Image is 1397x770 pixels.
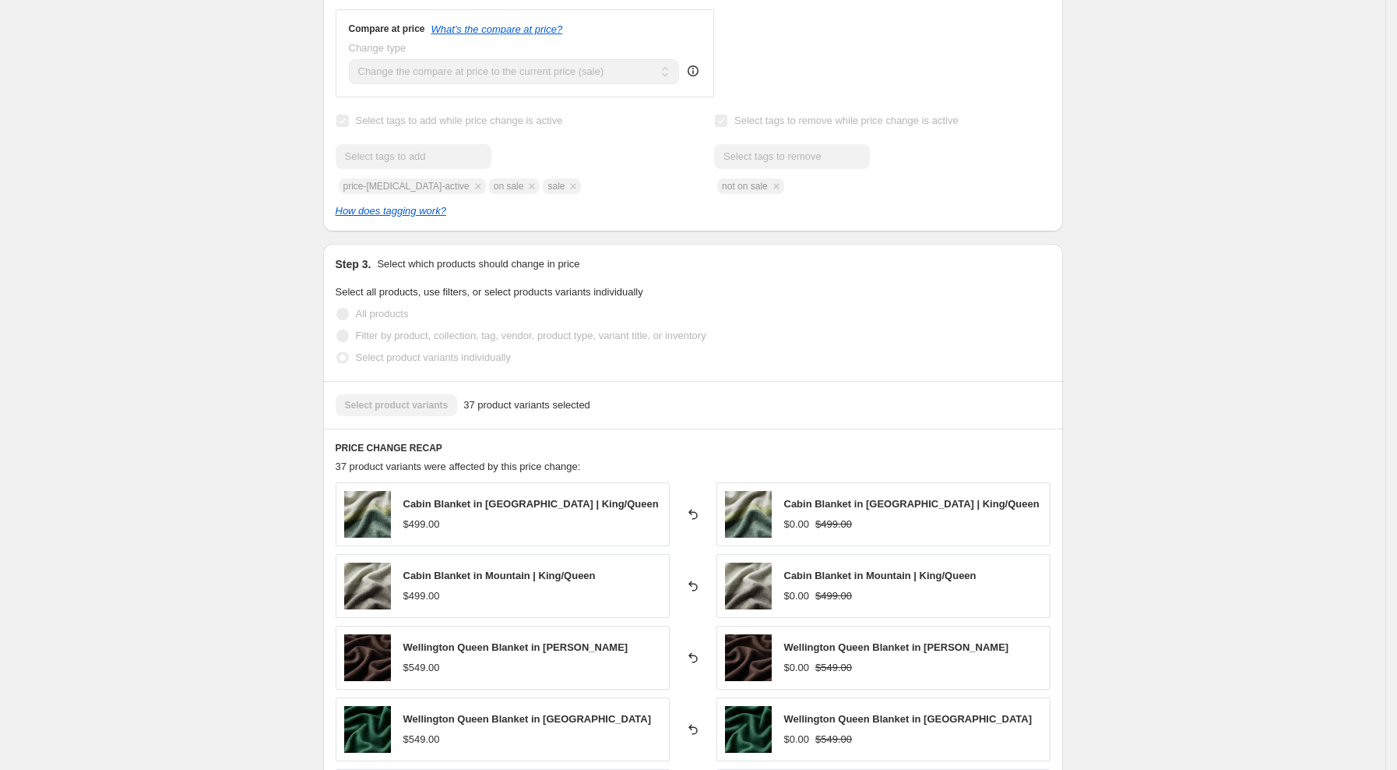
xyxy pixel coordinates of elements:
a: How does tagging work? [336,205,446,217]
div: $499.00 [403,517,440,532]
div: $0.00 [784,660,810,676]
input: Select tags to add [336,144,491,169]
span: All products [356,308,409,320]
strike: $549.00 [815,660,852,676]
img: WELLINGTON_Merino_Wool_Blanket_FOREST_SKUTBC_DETAIL_80x.jpg [725,706,772,753]
div: $0.00 [784,588,810,604]
span: Cabin Blanket in [GEOGRAPHIC_DATA] | King/Queen [403,498,659,510]
span: Select product variants individually [356,351,511,363]
div: $0.00 [784,732,810,747]
img: CABIN_Recycled_Wool_Blanket_Queen_FOREST_DETAIL_80x.jpg [725,491,772,538]
div: $499.00 [403,588,440,604]
span: Wellington Queen Blanket in [PERSON_NAME] [403,641,628,653]
strike: $549.00 [815,732,852,747]
span: Filter by product, collection, tag, vendor, product type, variant title, or inventory [356,330,706,341]
span: Select all products, use filters, or select products variants individually [336,286,643,298]
div: $549.00 [403,660,440,676]
input: Select tags to remove [714,144,870,169]
img: CABIN_Recycled_Wool_Blanket_Queen_MOUNTAIN_DETAIL_80x.jpg [344,563,391,609]
span: Cabin Blanket in Mountain | King/Queen [784,570,976,581]
strike: $499.00 [815,588,852,604]
span: Select tags to remove while price change is active [734,115,959,126]
span: Cabin Blanket in Mountain | King/Queen [403,570,596,581]
span: Wellington Queen Blanket in [GEOGRAPHIC_DATA] [784,713,1033,725]
div: $549.00 [403,732,440,747]
h6: PRICE CHANGE RECAP [336,442,1050,454]
div: help [685,63,701,79]
p: Select which products should change in price [377,256,579,272]
img: CABIN_Recycled_Wool_Blanket_Queen_MOUNTAIN_DETAIL_80x.jpg [725,563,772,609]
span: 37 product variants selected [463,397,590,413]
span: Cabin Blanket in [GEOGRAPHIC_DATA] | King/Queen [784,498,1040,510]
img: WELLINGTON_Merino_Wool_Blanket_WRENBROWN_SKUTBC_DETAIL_80x.jpg [344,634,391,681]
h3: Compare at price [349,23,425,35]
span: Wellington Queen Blanket in [PERSON_NAME] [784,641,1009,653]
button: What's the compare at price? [431,23,563,35]
span: Change type [349,42,406,54]
div: $0.00 [784,517,810,532]
img: WELLINGTON_Merino_Wool_Blanket_WRENBROWN_SKUTBC_DETAIL_80x.jpg [725,634,772,681]
span: 37 product variants were affected by this price change: [336,461,581,472]
span: Wellington Queen Blanket in [GEOGRAPHIC_DATA] [403,713,652,725]
img: CABIN_Recycled_Wool_Blanket_Queen_FOREST_DETAIL_80x.jpg [344,491,391,538]
h2: Step 3. [336,256,371,272]
span: Select tags to add while price change is active [356,115,563,126]
strike: $499.00 [815,517,852,532]
img: WELLINGTON_Merino_Wool_Blanket_FOREST_SKUTBC_DETAIL_80x.jpg [344,706,391,753]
